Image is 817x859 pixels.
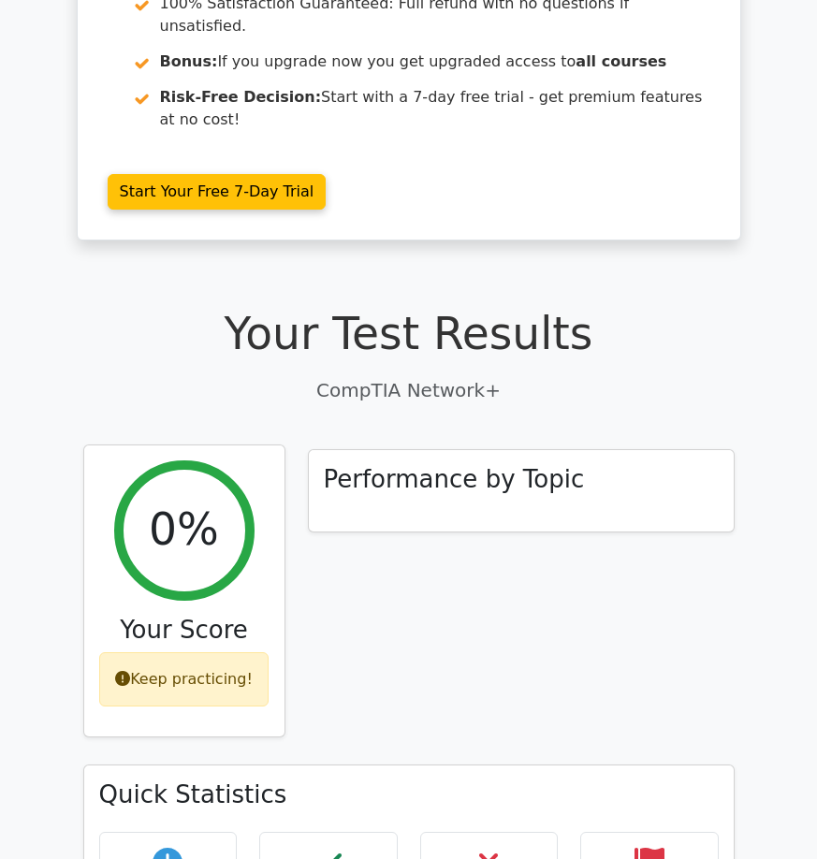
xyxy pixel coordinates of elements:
h3: Quick Statistics [99,780,719,809]
div: Keep practicing! [99,652,269,706]
p: CompTIA Network+ [83,376,735,404]
h2: 0% [149,503,219,557]
h3: Your Score [99,616,270,645]
h3: Performance by Topic [324,465,585,494]
h1: Your Test Results [83,308,735,361]
a: Start Your Free 7-Day Trial [108,174,327,210]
